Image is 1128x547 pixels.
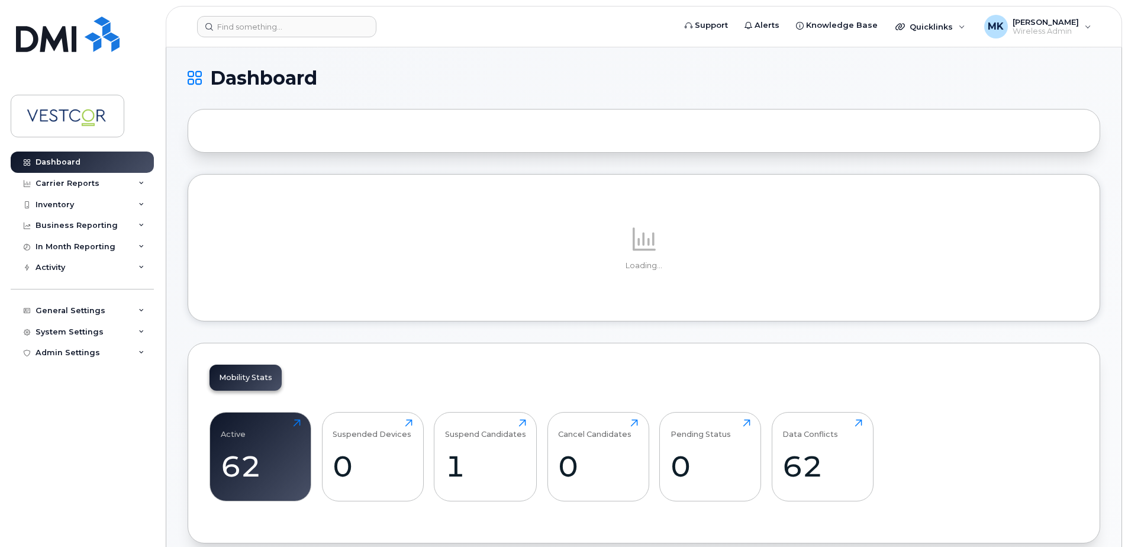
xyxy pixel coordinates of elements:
div: Suspend Candidates [445,419,526,439]
span: Dashboard [210,69,317,87]
div: 62 [782,449,862,484]
p: Loading... [210,260,1078,271]
div: Pending Status [671,419,731,439]
div: Suspended Devices [333,419,411,439]
div: 62 [221,449,301,484]
a: Cancel Candidates0 [558,419,638,495]
a: Suspend Candidates1 [445,419,526,495]
div: Cancel Candidates [558,419,631,439]
a: Pending Status0 [671,419,750,495]
div: 0 [558,449,638,484]
div: Active [221,419,246,439]
div: 0 [671,449,750,484]
a: Active62 [221,419,301,495]
div: 1 [445,449,526,484]
a: Suspended Devices0 [333,419,412,495]
a: Data Conflicts62 [782,419,862,495]
div: 0 [333,449,412,484]
div: Data Conflicts [782,419,838,439]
